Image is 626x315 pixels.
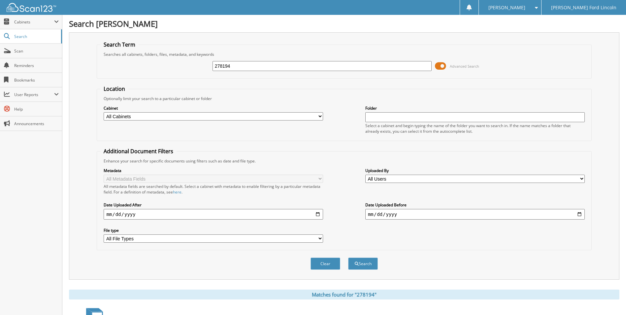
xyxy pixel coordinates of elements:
span: [PERSON_NAME] Ford Lincoln [551,6,616,10]
legend: Additional Document Filters [100,148,177,155]
button: Search [348,258,378,270]
div: Matches found for "278194" [69,290,619,299]
span: Cabinets [14,19,54,25]
button: Clear [311,258,340,270]
input: start [104,209,323,220]
div: Select a cabinet and begin typing the name of the folder you want to search in. If the name match... [365,123,585,134]
label: Folder [365,105,585,111]
span: User Reports [14,92,54,97]
div: Enhance your search for specific documents using filters such as date and file type. [100,158,588,164]
label: Uploaded By [365,168,585,173]
label: Date Uploaded Before [365,202,585,208]
input: end [365,209,585,220]
span: Search [14,34,58,39]
div: All metadata fields are searched by default. Select a cabinet with metadata to enable filtering b... [104,184,323,195]
span: Announcements [14,121,59,126]
label: Metadata [104,168,323,173]
legend: Location [100,85,128,92]
img: scan123-logo-white.svg [7,3,56,12]
label: Date Uploaded After [104,202,323,208]
a: here [173,189,181,195]
label: Cabinet [104,105,323,111]
div: Searches all cabinets, folders, files, metadata, and keywords [100,52,588,57]
span: Reminders [14,63,59,68]
span: Bookmarks [14,77,59,83]
legend: Search Term [100,41,139,48]
span: Scan [14,48,59,54]
span: [PERSON_NAME] [488,6,525,10]
span: Advanced Search [450,64,479,69]
label: File type [104,227,323,233]
span: Help [14,106,59,112]
h1: Search [PERSON_NAME] [69,18,619,29]
div: Optionally limit your search to a particular cabinet or folder [100,96,588,101]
